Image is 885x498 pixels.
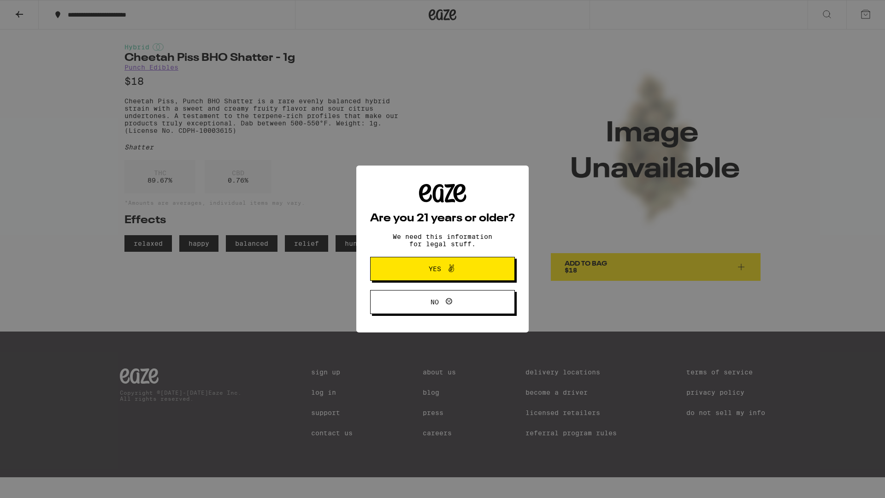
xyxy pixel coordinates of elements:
span: Yes [429,266,441,272]
button: No [370,290,515,314]
h2: Are you 21 years or older? [370,213,515,224]
button: Yes [370,257,515,281]
p: We need this information for legal stuff. [385,233,500,248]
span: No [431,299,439,305]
